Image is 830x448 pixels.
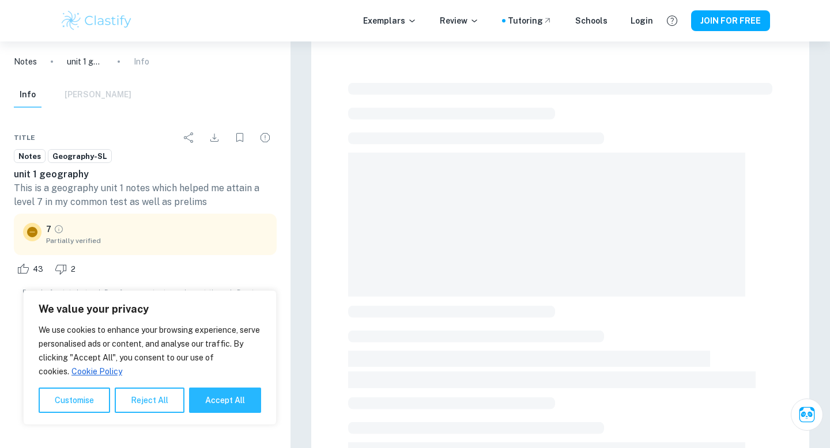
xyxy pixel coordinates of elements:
[228,126,251,149] div: Bookmark
[14,168,277,181] h6: unit 1 geography
[46,223,51,236] p: 7
[662,11,682,31] button: Help and Feedback
[203,126,226,149] div: Download
[14,151,45,162] span: Notes
[178,126,201,149] div: Share
[27,264,50,275] span: 43
[134,55,149,68] p: Info
[71,366,123,377] a: Cookie Policy
[52,260,82,278] div: Dislike
[23,290,277,425] div: We value your privacy
[39,388,110,413] button: Customise
[39,302,261,316] p: We value your privacy
[14,181,277,209] p: This is a geography unit 1 notes which helped me attain a level 7 in my common test as well as pr...
[48,151,111,162] span: Geography-SL
[14,82,41,108] button: Info
[14,149,46,164] a: Notes
[14,260,50,278] div: Like
[54,224,64,234] a: Grade partially verified
[363,14,417,27] p: Exemplars
[631,14,653,27] a: Login
[508,14,552,27] a: Tutoring
[691,10,770,31] button: JOIN FOR FREE
[60,9,133,32] img: Clastify logo
[189,388,261,413] button: Accept All
[115,388,184,413] button: Reject All
[65,264,82,275] span: 2
[254,126,277,149] div: Report issue
[39,323,261,378] p: We use cookies to enhance your browsing experience, serve personalised ads or content, and analys...
[791,398,823,431] button: Ask Clai
[67,55,104,68] p: unit 1 geography
[14,132,35,143] span: Title
[440,14,479,27] p: Review
[48,149,112,164] a: Geography-SL
[46,236,267,246] span: Partially verified
[14,55,37,68] a: Notes
[14,287,277,296] span: Example of past student work. For reference on structure and expectations only. Do not copy.
[575,14,608,27] a: Schools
